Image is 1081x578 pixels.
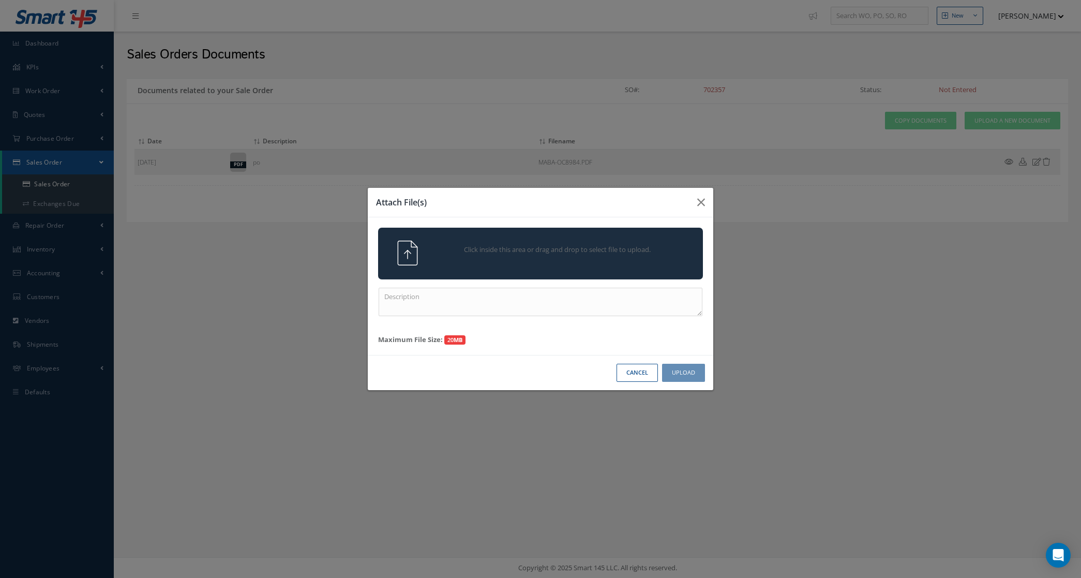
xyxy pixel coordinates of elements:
[454,336,462,344] strong: MB
[1046,543,1071,568] div: Open Intercom Messenger
[662,364,705,382] button: Upload
[376,196,689,209] h3: Attach File(s)
[444,335,466,345] span: 20
[440,245,675,255] span: Click inside this area or drag and drop to select file to upload.
[395,241,420,265] img: svg+xml;base64,PHN2ZyB4bWxucz0iaHR0cDovL3d3dy53My5vcmcvMjAwMC9zdmciIHhtbG5zOnhsaW5rPSJodHRwOi8vd3...
[378,335,443,344] strong: Maximum File Size:
[617,364,658,382] button: Cancel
